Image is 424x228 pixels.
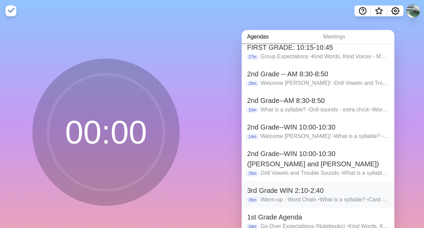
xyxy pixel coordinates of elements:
h2: FIRST GRADE: 10:15-10:45 [247,42,389,52]
button: Settings [387,5,404,16]
p: Group Expectations Kind Words, Kind Voices - Marker CKLA Sound Cards Intro/Practice Grid - Letter... [260,52,389,61]
span: • [370,107,373,112]
p: 25m [246,80,259,87]
span: • [318,197,320,202]
h2: 3rd Grade WIN 2:10-2:40 [247,185,389,196]
p: 10m [246,107,259,113]
span: • [310,54,312,59]
span: • [381,133,389,139]
img: timeblocks logo [5,5,16,16]
p: 27m [246,54,259,60]
button: Help [354,5,371,16]
span: • [307,107,309,112]
span: • [367,197,369,202]
a: Agendas [242,30,318,44]
h2: 2nd Grade -- AM 8:30-8:50 [247,69,389,79]
p: Warm-up - Word Chain What is a syllable? Card Flip -closed/ magic e Intro R-controlled sound card... [260,196,389,204]
button: What’s new [371,5,387,16]
span: • [333,80,335,86]
p: 35m [246,197,259,203]
p: Drill Vowels and Trouble Sounds What is a syllable? Card Flip - Closed with Digraphs Syllable div... [260,169,389,177]
h2: 2nd Grade--WIN 10:00-10:30 [247,122,389,132]
span: • [340,170,343,176]
p: Welcome [PERSON_NAME]! Drill Vowels and Trouble Sounds Word Chain Practice What is a syllable? Sl... [260,79,389,87]
p: What is a syllable? Drill sounds - extra ch/ck Word Chain, sh, ck and ck Do two syllable white bo... [260,106,389,114]
h2: 1st Grade Agenda [247,212,389,222]
p: 25m [246,170,259,177]
a: Meetings [318,30,394,44]
h2: 2nd Grade--WIN 10:00-10:30 ([PERSON_NAME] and [PERSON_NAME]) [247,149,389,169]
p: Welcome [PERSON_NAME]! What is a syllable? Word Chain Drill sounds - extra ch/ck Card Flip, Close... [260,132,389,140]
p: 14m [246,134,259,140]
span: • [333,133,335,139]
h2: 2nd Grade--AM 8:30-8:50 [247,95,389,106]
